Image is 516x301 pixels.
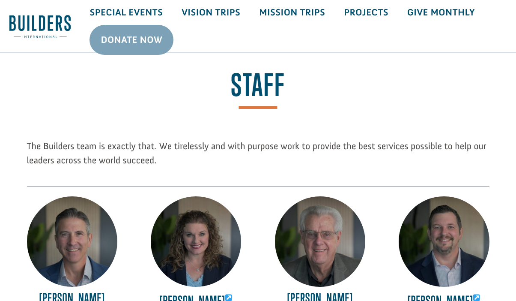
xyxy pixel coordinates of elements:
p: The Builders team is exactly that. We tirelessly and with purpose work to provide the best servic... [27,139,489,177]
img: Larry Russell [275,196,365,287]
img: Laci Moore [151,196,241,287]
img: Builders International [9,13,71,40]
img: Jeremy Godwin [399,196,489,287]
span: Staff [231,70,285,109]
a: Donate Now [89,25,173,55]
img: Ryan Moore [27,196,117,287]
